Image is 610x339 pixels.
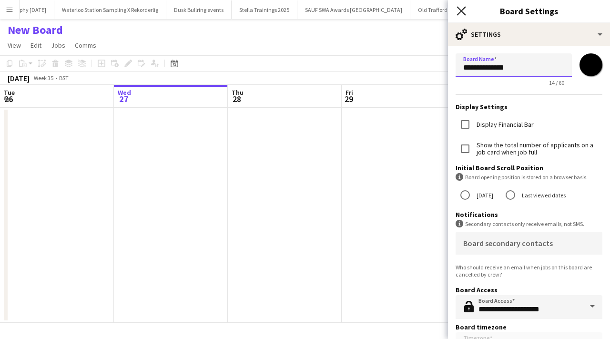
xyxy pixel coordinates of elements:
[51,41,65,50] span: Jobs
[456,164,602,172] h3: Initial Board Scroll Position
[475,142,602,156] label: Show the total number of applicants on a job card when job full
[297,0,410,19] button: SAUF SWA Awards [GEOGRAPHIC_DATA]
[463,238,553,248] mat-label: Board secondary contacts
[456,286,602,294] h3: Board Access
[456,210,602,219] h3: Notifications
[71,39,100,51] a: Comms
[520,188,566,203] label: Last viewed dates
[118,88,131,97] span: Wed
[47,39,69,51] a: Jobs
[410,0,474,19] button: Old Trafford Cricket
[456,220,602,228] div: Secondary contacts only receive emails, not SMS.
[475,188,493,203] label: [DATE]
[230,93,244,104] span: 28
[4,39,25,51] a: View
[116,93,131,104] span: 27
[4,88,15,97] span: Tue
[166,0,232,19] button: Dusk Bullring events
[232,88,244,97] span: Thu
[448,5,610,17] h3: Board Settings
[346,88,353,97] span: Fri
[448,23,610,46] div: Settings
[75,41,96,50] span: Comms
[8,73,30,83] div: [DATE]
[8,23,63,37] h1: New Board
[30,41,41,50] span: Edit
[27,39,45,51] a: Edit
[456,103,602,111] h3: Display Settings
[8,41,21,50] span: View
[54,0,166,19] button: Waterloo Station Sampling X Rekorderlig
[2,93,15,104] span: 26
[344,93,353,104] span: 29
[456,323,602,331] h3: Board timezone
[456,264,602,278] div: Who should receive an email when jobs on this board are cancelled by crew?
[456,173,602,181] div: Board opening position is stored on a browser basis.
[232,0,297,19] button: Stella Trainings 2025
[475,121,534,128] label: Display Financial Bar
[59,74,69,82] div: BST
[31,74,55,82] span: Week 35
[541,79,572,86] span: 14 / 60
